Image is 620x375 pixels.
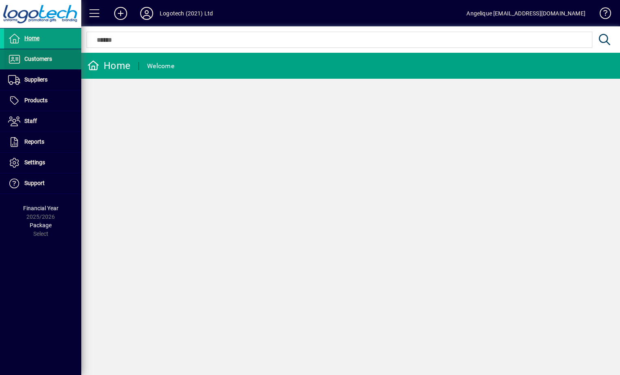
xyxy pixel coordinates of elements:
[147,60,174,73] div: Welcome
[466,7,585,20] div: Angelique [EMAIL_ADDRESS][DOMAIN_NAME]
[30,222,52,228] span: Package
[4,173,81,194] a: Support
[24,138,44,145] span: Reports
[24,56,52,62] span: Customers
[108,6,134,21] button: Add
[24,76,48,83] span: Suppliers
[24,97,48,103] span: Products
[24,180,45,186] span: Support
[24,118,37,124] span: Staff
[4,132,81,152] a: Reports
[24,35,39,41] span: Home
[160,7,213,20] div: Logotech (2021) Ltd
[4,91,81,111] a: Products
[134,6,160,21] button: Profile
[4,111,81,131] a: Staff
[4,70,81,90] a: Suppliers
[24,159,45,166] span: Settings
[23,205,59,211] span: Financial Year
[4,153,81,173] a: Settings
[4,49,81,69] a: Customers
[87,59,130,72] div: Home
[594,2,610,28] a: Knowledge Base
